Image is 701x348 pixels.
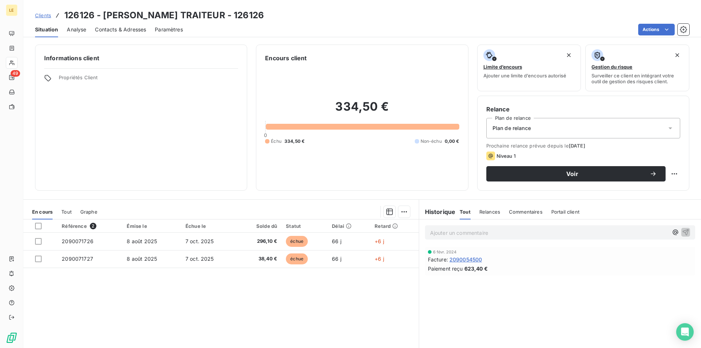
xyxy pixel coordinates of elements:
[286,223,323,229] div: Statut
[32,209,53,215] span: En cours
[286,253,308,264] span: échue
[265,54,307,62] h6: Encours client
[6,4,18,16] div: LE
[375,223,414,229] div: Retard
[241,255,277,263] span: 38,40 €
[59,74,238,85] span: Propriétés Client
[155,26,183,33] span: Paramètres
[332,238,341,244] span: 66 j
[497,153,516,159] span: Niveau 1
[35,12,51,18] span: Clients
[61,209,72,215] span: Tout
[62,238,93,244] span: 2090071726
[483,64,522,70] span: Limite d’encours
[486,143,680,149] span: Prochaine relance prévue depuis le
[493,125,531,132] span: Plan de relance
[421,138,442,145] span: Non-échu
[332,223,366,229] div: Délai
[486,166,666,181] button: Voir
[591,64,632,70] span: Gestion du risque
[241,238,277,245] span: 296,10 €
[375,238,384,244] span: +6 j
[591,73,683,84] span: Surveiller ce client en intégrant votre outil de gestion des risques client.
[676,323,694,341] div: Open Intercom Messenger
[551,209,579,215] span: Portail client
[80,209,97,215] span: Graphe
[127,223,177,229] div: Émise le
[265,99,459,121] h2: 334,50 €
[428,265,463,272] span: Paiement reçu
[241,223,277,229] div: Solde dû
[464,265,488,272] span: 623,40 €
[62,256,93,262] span: 2090071727
[90,223,96,229] span: 2
[67,26,86,33] span: Analyse
[419,207,456,216] h6: Historique
[428,256,448,263] span: Facture :
[64,9,264,22] h3: 126126 - [PERSON_NAME] TRAITEUR - 126126
[286,236,308,247] span: échue
[509,209,543,215] span: Commentaires
[185,238,214,244] span: 7 oct. 2025
[271,138,281,145] span: Échu
[486,105,680,114] h6: Relance
[185,256,214,262] span: 7 oct. 2025
[479,209,500,215] span: Relances
[95,26,146,33] span: Contacts & Adresses
[35,26,58,33] span: Situation
[11,70,20,77] span: 49
[127,238,157,244] span: 8 août 2025
[433,250,457,254] span: 6 févr. 2024
[495,171,650,177] span: Voir
[62,223,118,229] div: Référence
[284,138,304,145] span: 334,50 €
[185,223,233,229] div: Échue le
[477,45,581,91] button: Limite d’encoursAjouter une limite d’encours autorisé
[569,143,585,149] span: [DATE]
[585,45,689,91] button: Gestion du risqueSurveiller ce client en intégrant votre outil de gestion des risques client.
[638,24,675,35] button: Actions
[44,54,238,62] h6: Informations client
[6,332,18,344] img: Logo LeanPay
[127,256,157,262] span: 8 août 2025
[375,256,384,262] span: +6 j
[460,209,471,215] span: Tout
[483,73,566,79] span: Ajouter une limite d’encours autorisé
[445,138,459,145] span: 0,00 €
[35,12,51,19] a: Clients
[264,132,267,138] span: 0
[449,256,482,263] span: 2090054500
[332,256,341,262] span: 66 j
